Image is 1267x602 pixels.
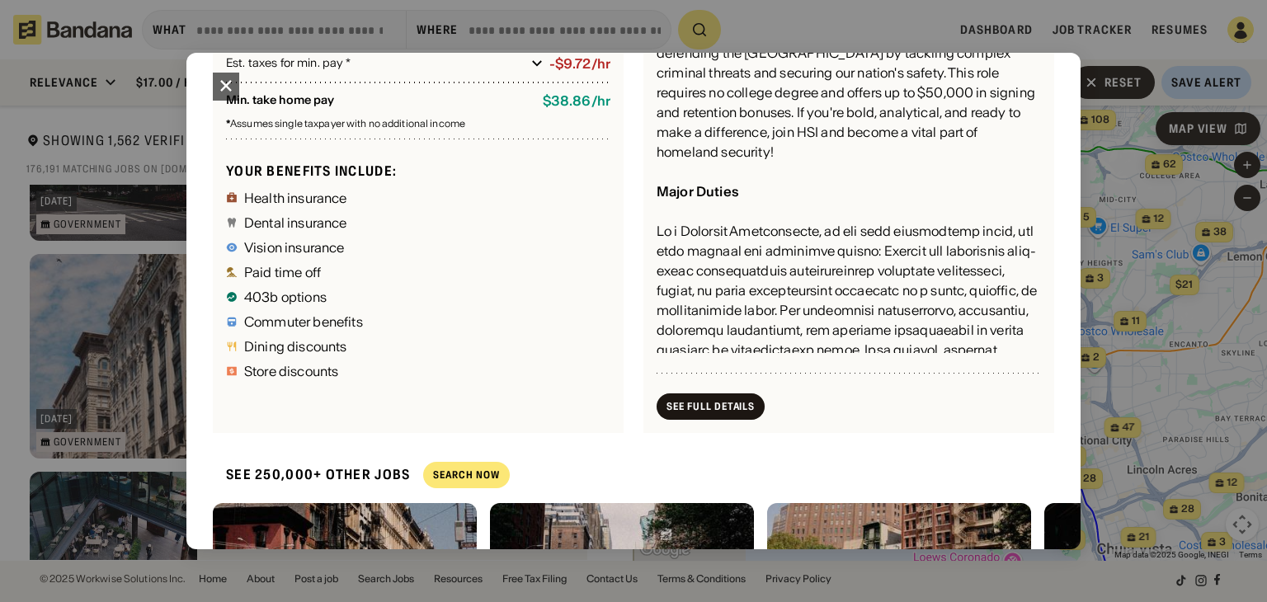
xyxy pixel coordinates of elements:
[244,364,338,378] div: Store discounts
[543,93,610,109] div: $ 38.86 / hr
[244,241,345,254] div: Vision insurance
[226,55,525,72] div: Est. taxes for min. pay *
[549,56,610,72] div: -$9.72/hr
[244,216,347,229] div: Dental insurance
[226,119,610,129] div: Assumes single taxpayer with no additional income
[244,315,363,328] div: Commuter benefits
[433,470,500,480] div: Search Now
[244,290,327,303] div: 403b options
[244,340,347,353] div: Dining discounts
[244,266,321,279] div: Paid time off
[226,162,610,180] div: Your benefits include:
[226,93,530,109] div: Min. take home pay
[244,191,347,205] div: Health insurance
[213,453,410,496] div: See 250,000+ other jobs
[657,183,739,200] div: Major Duties
[666,402,755,412] div: See Full Details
